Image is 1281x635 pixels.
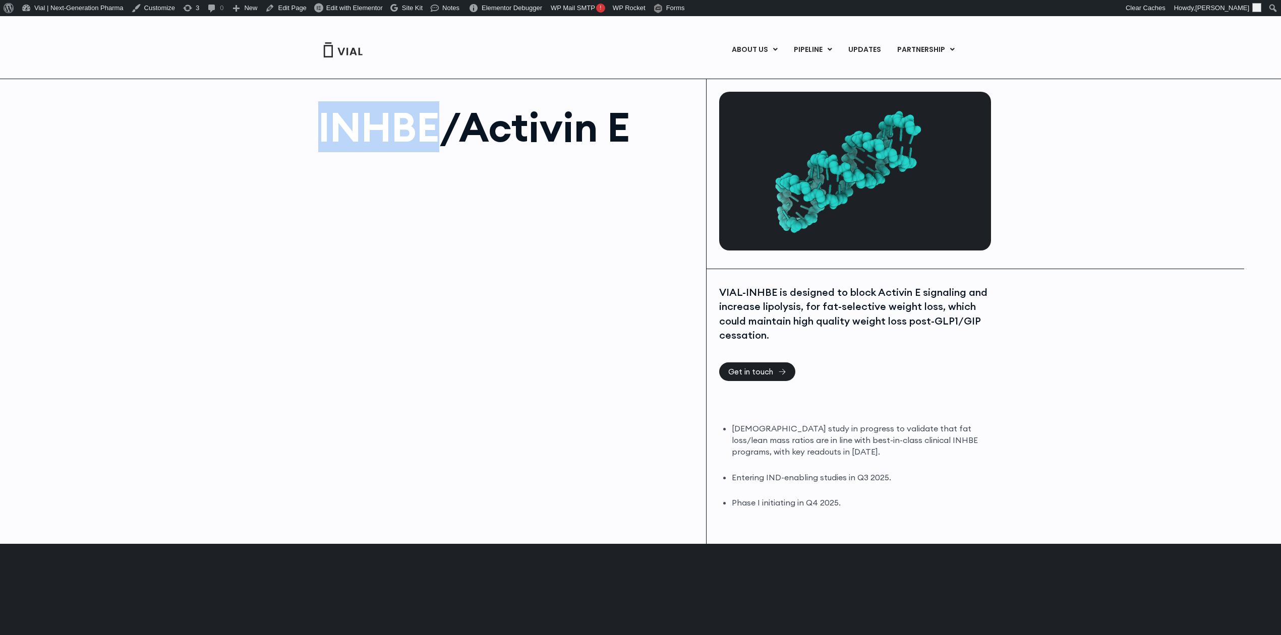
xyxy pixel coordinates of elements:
[1195,4,1249,12] span: [PERSON_NAME]
[840,41,889,58] a: UPDATES
[719,285,988,343] div: VIAL-INHBE is designed to block Activin E signaling and increase lipolysis, for fat-selective wei...
[402,4,423,12] span: Site Kit
[326,4,383,12] span: Edit with Elementor
[724,41,785,58] a: ABOUT USMenu Toggle
[732,472,988,483] li: Entering IND-enabling studies in Q3 2025.
[732,423,988,458] li: [DEMOGRAPHIC_DATA] study in progress to validate that fat loss/lean mass ratios are in line with ...
[318,107,696,147] h1: INHBE/Activin E
[596,4,605,13] span: !
[889,41,963,58] a: PARTNERSHIPMenu Toggle
[719,362,795,381] a: Get in touch
[323,42,363,57] img: Vial Logo
[786,41,840,58] a: PIPELINEMenu Toggle
[728,368,773,375] span: Get in touch
[732,497,988,509] li: Phase I initiating in Q4 2025.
